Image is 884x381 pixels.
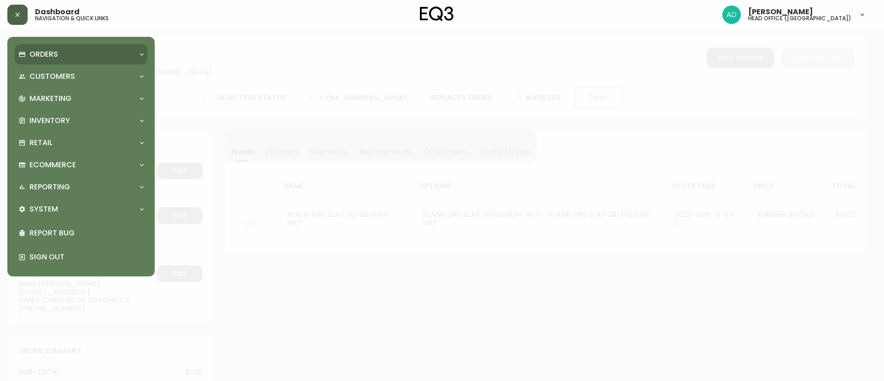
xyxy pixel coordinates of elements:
p: Marketing [29,94,71,104]
p: Orders [29,49,58,59]
img: d8effa94dd6239b168051e3e8076aa0c [722,6,741,24]
div: Inventory [15,111,147,131]
div: System [15,199,147,219]
div: Ecommerce [15,155,147,175]
p: Customers [29,71,75,82]
span: [PERSON_NAME] [748,8,813,16]
p: System [29,204,58,214]
div: Retail [15,133,147,153]
p: Reporting [29,182,70,192]
span: Dashboard [35,8,80,16]
p: Report Bug [29,228,144,238]
div: Orders [15,44,147,64]
div: Marketing [15,88,147,109]
div: Report Bug [15,221,147,245]
div: Sign Out [15,245,147,269]
div: Customers [15,66,147,87]
p: Retail [29,138,52,148]
div: Reporting [15,177,147,197]
h5: head office ([GEOGRAPHIC_DATA]) [748,16,851,21]
p: Inventory [29,116,70,126]
p: Sign Out [29,252,144,262]
h5: navigation & quick links [35,16,109,21]
img: logo [420,6,454,21]
p: Ecommerce [29,160,76,170]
